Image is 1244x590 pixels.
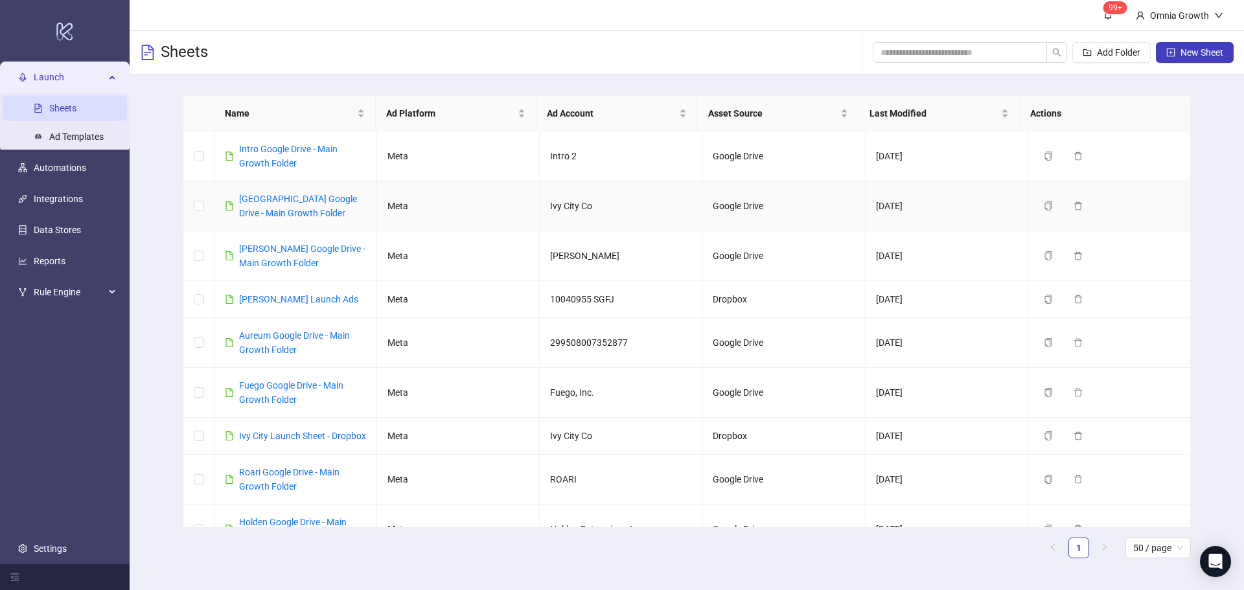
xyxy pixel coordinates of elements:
th: Ad Account [536,96,698,131]
span: file [225,525,234,534]
a: Intro Google Drive - Main Growth Folder [239,144,338,168]
span: New Sheet [1181,47,1223,58]
div: Page Size [1125,538,1191,558]
a: Aureum Google Drive - Main Growth Folder [239,330,350,355]
td: Meta [377,505,540,554]
span: file [225,152,234,161]
span: delete [1074,251,1083,260]
div: Open Intercom Messenger [1200,546,1231,577]
span: rocket [18,73,27,82]
button: right [1094,538,1115,558]
td: [DATE] [866,418,1028,455]
sup: 111 [1103,1,1127,14]
th: Actions [1020,96,1181,131]
td: Google Drive [702,368,865,418]
span: copy [1044,475,1053,484]
li: Previous Page [1042,538,1063,558]
td: [DATE] [866,318,1028,368]
td: Fuego, Inc. [540,368,702,418]
th: Asset Source [698,96,859,131]
span: 50 / page [1133,538,1183,558]
a: Holden Google Drive - Main Growth Folder [239,517,347,541]
span: Rule Engine [34,279,105,305]
span: bell [1103,10,1112,19]
span: Name [225,106,354,120]
a: Fuego Google Drive - Main Growth Folder [239,380,343,405]
span: delete [1074,431,1083,440]
td: Google Drive [702,231,865,281]
span: down [1214,11,1223,20]
td: [DATE] [866,181,1028,231]
span: file [225,431,234,440]
span: right [1101,543,1109,551]
span: copy [1044,251,1053,260]
td: Meta [377,181,540,231]
td: Holden Enterprises, Inc. [540,505,702,554]
td: Ivy City Co [540,181,702,231]
td: [PERSON_NAME] [540,231,702,281]
span: user [1136,11,1145,20]
td: Meta [377,418,540,455]
span: file [225,295,234,304]
button: New Sheet [1156,42,1234,63]
span: copy [1044,201,1053,210]
span: Asset Source [708,106,838,120]
span: delete [1074,388,1083,397]
span: delete [1074,338,1083,347]
span: Add Folder [1097,47,1140,58]
span: copy [1044,152,1053,161]
td: Google Drive [702,181,865,231]
li: Next Page [1094,538,1115,558]
span: copy [1044,431,1053,440]
td: Google Drive [702,131,865,181]
td: 10040955 SGFJ [540,281,702,318]
td: Dropbox [702,418,865,455]
th: Ad Platform [376,96,537,131]
span: copy [1044,338,1053,347]
a: [PERSON_NAME] Launch Ads [239,294,358,304]
button: Add Folder [1072,42,1151,63]
td: ROARI [540,455,702,505]
a: Sheets [49,103,76,113]
span: Last Modified [870,106,999,120]
td: [DATE] [866,281,1028,318]
span: file [225,338,234,347]
span: delete [1074,152,1083,161]
span: delete [1074,295,1083,304]
td: Meta [377,455,540,505]
span: delete [1074,525,1083,534]
span: Ad Account [547,106,676,120]
span: file [225,475,234,484]
a: Settings [34,543,67,554]
div: Omnia Growth [1145,8,1214,23]
td: Google Drive [702,455,865,505]
td: Meta [377,231,540,281]
td: [DATE] [866,368,1028,418]
span: folder-add [1083,48,1092,57]
a: Roari Google Drive - Main Growth Folder [239,467,340,492]
li: 1 [1068,538,1089,558]
th: Name [214,96,376,131]
span: file [225,388,234,397]
td: Intro 2 [540,131,702,181]
td: [DATE] [866,455,1028,505]
span: left [1049,543,1057,551]
td: Meta [377,281,540,318]
a: Integrations [34,194,83,204]
td: Dropbox [702,281,865,318]
span: file-text [140,45,155,60]
span: copy [1044,388,1053,397]
td: Google Drive [702,505,865,554]
span: search [1052,48,1061,57]
td: Meta [377,131,540,181]
span: fork [18,288,27,297]
span: delete [1074,201,1083,210]
td: Meta [377,318,540,368]
span: Launch [34,64,105,90]
h3: Sheets [161,42,208,63]
td: Google Drive [702,318,865,368]
td: [DATE] [866,505,1028,554]
span: copy [1044,525,1053,534]
a: Data Stores [34,225,81,235]
span: Ad Platform [386,106,516,120]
